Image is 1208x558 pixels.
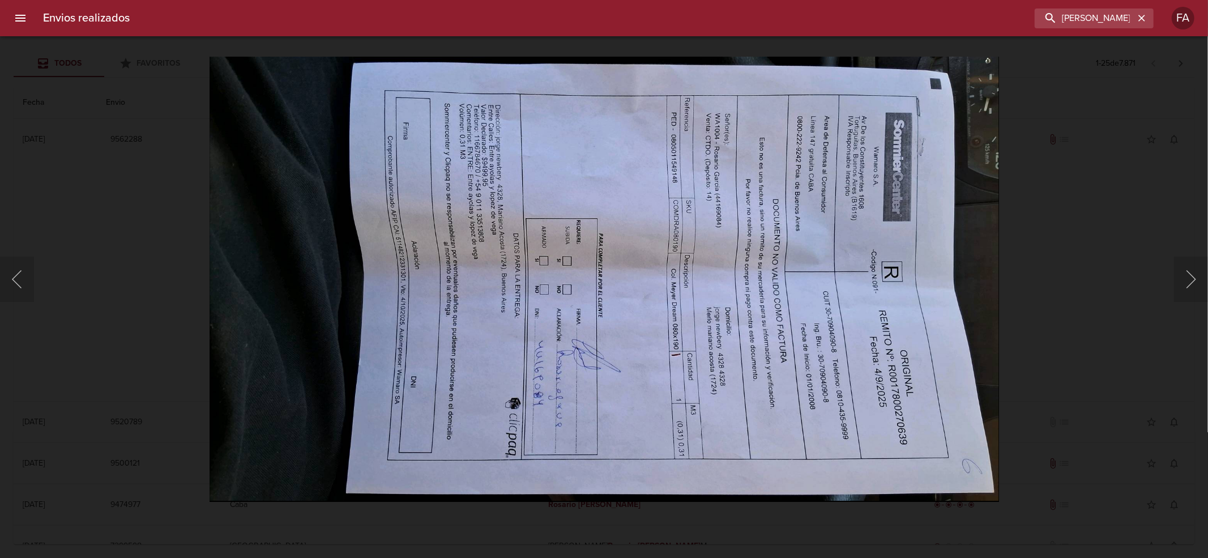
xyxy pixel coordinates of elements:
input: buscar [1035,8,1134,28]
button: menu [7,5,34,32]
img: Image [209,57,998,501]
div: FA [1172,7,1194,29]
button: Siguiente [1174,257,1208,302]
h6: Envios realizados [43,9,130,27]
div: Abrir información de usuario [1172,7,1194,29]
